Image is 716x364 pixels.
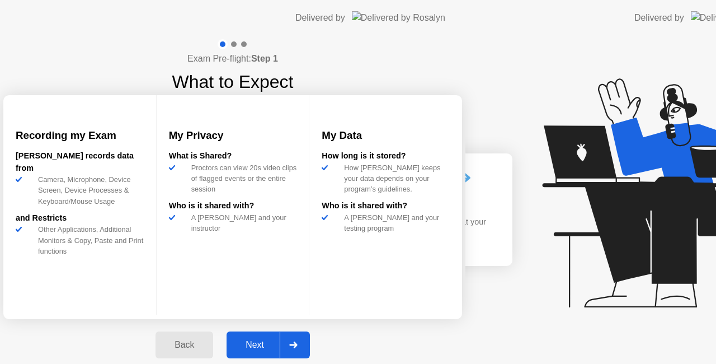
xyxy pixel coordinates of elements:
[34,224,144,256] div: Other Applications, Additional Monitors & Copy, Paste and Print functions
[187,162,297,195] div: Proctors can view 20s video clips of flagged events or the entire session
[634,11,684,25] div: Delivered by
[16,212,144,225] div: and Restricts
[322,200,450,212] div: Who is it shared with?
[187,52,278,66] h4: Exam Pre-flight:
[322,128,450,143] h3: My Data
[169,150,297,162] div: What is Shared?
[295,11,345,25] div: Delivered by
[172,68,294,95] h1: What to Expect
[227,332,310,358] button: Next
[230,340,280,350] div: Next
[169,128,297,143] h3: My Privacy
[159,340,210,350] div: Back
[251,54,278,63] b: Step 1
[340,162,450,195] div: How [PERSON_NAME] keeps your data depends on your program’s guidelines.
[34,174,144,207] div: Camera, Microphone, Device Screen, Device Processes & Keyboard/Mouse Usage
[16,128,144,143] h3: Recording my Exam
[352,11,445,24] img: Delivered by Rosalyn
[16,150,144,174] div: [PERSON_NAME] records data from
[322,150,450,162] div: How long is it stored?
[340,212,450,234] div: A [PERSON_NAME] and your testing program
[187,212,297,234] div: A [PERSON_NAME] and your instructor
[156,332,213,358] button: Back
[169,200,297,212] div: Who is it shared with?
